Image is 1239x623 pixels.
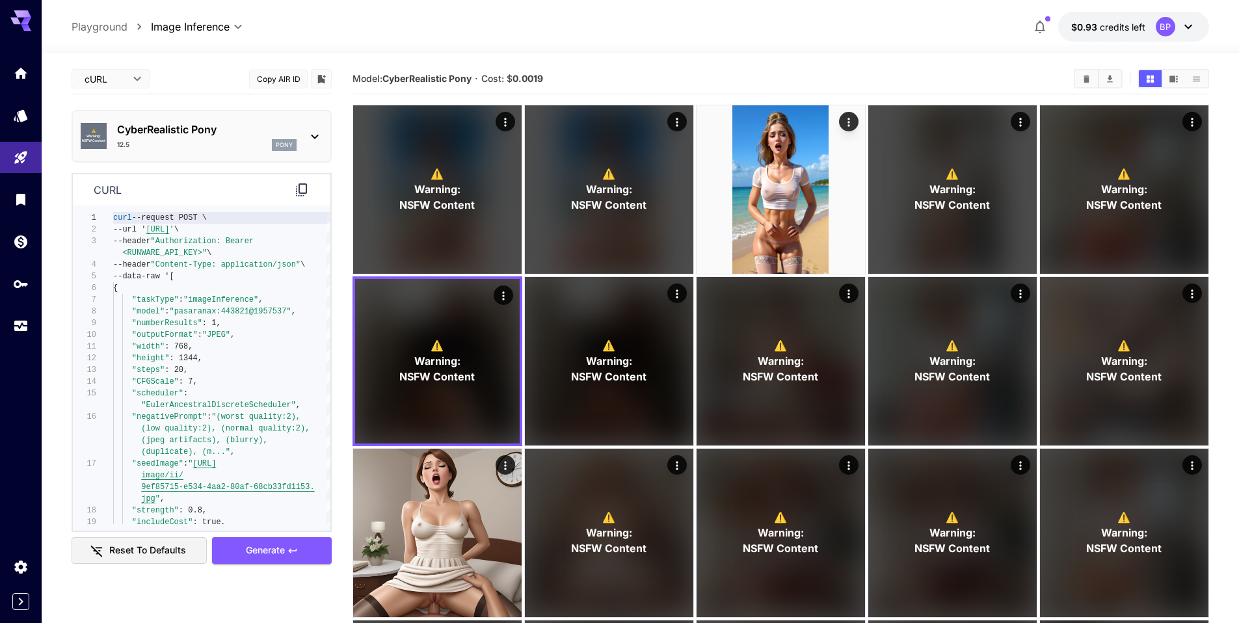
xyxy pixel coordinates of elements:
div: 12 [73,352,96,364]
span: NSFW Content [399,369,475,384]
button: Add to library [315,71,327,86]
span: , [291,307,296,316]
div: 10 [73,329,96,341]
span: Warning: [414,353,460,369]
div: Actions [1182,112,1202,131]
span: "width" [132,342,165,351]
span: " [188,459,193,468]
button: Show media in video view [1162,70,1185,87]
span: "outputFormat" [132,330,198,339]
span: : 7, [179,377,198,386]
span: : 1344, [169,354,202,363]
span: Cost: $ [481,73,543,84]
span: "numberResults" [132,319,202,328]
div: BP [1156,17,1175,36]
button: Show media in grid view [1139,70,1162,87]
div: Actions [1011,112,1030,131]
div: Actions [839,455,859,475]
div: 17 [73,458,96,470]
span: ⚠️ [1118,509,1131,525]
div: Expand sidebar [12,593,29,610]
span: Warning: [929,525,976,540]
div: 13 [73,364,96,376]
span: , [296,401,300,410]
span: "Authorization: Bearer [151,237,254,246]
span: ⚠️ [946,166,959,181]
p: curl [94,182,122,198]
div: Wallet [13,233,29,250]
span: \ [207,248,211,258]
span: "imageInference" [183,295,258,304]
span: "includeCost" [132,518,193,527]
span: ⚠️ [602,509,615,525]
img: 9k= [697,105,865,274]
button: Copy AIR ID [249,70,308,88]
span: (low quality:2), (normal quality:2), [141,424,310,433]
div: 6 [73,282,96,294]
span: Warning: [758,525,804,540]
p: pony [276,140,293,150]
div: Actions [496,112,515,131]
span: --data-raw '[ [113,272,174,281]
span: NSFW Content [915,369,991,384]
div: Home [13,65,29,81]
b: 0.0019 [513,73,543,84]
span: NSFW Content [571,369,646,384]
div: 3 [73,235,96,247]
span: curl [113,213,132,222]
span: (duplicate), (m..." [141,447,230,457]
span: jpg [141,494,155,503]
div: Actions [1182,455,1202,475]
div: 16 [73,411,96,423]
span: credits left [1100,21,1145,33]
span: Image Inference [151,19,230,34]
b: CyberRealistic Pony [382,73,472,84]
span: NSFW Content [743,369,818,384]
span: "seedImage" [132,459,183,468]
div: 11 [73,341,96,352]
div: 18 [73,505,96,516]
span: image/ii/ [141,471,183,480]
span: NSFW Content [1087,197,1162,213]
div: $0.93055 [1071,20,1145,34]
span: NSFW Content [915,540,991,556]
a: Playground [72,19,127,34]
span: { [113,284,118,293]
div: Show media in grid viewShow media in video viewShow media in list view [1138,69,1209,88]
span: ⚠️ [774,509,787,525]
span: NSFW Content [1087,369,1162,384]
span: --header [113,260,151,269]
span: : 1, [202,319,221,328]
span: "JPEG" [202,330,230,339]
span: Model: [353,73,472,84]
span: NSFW Content [571,540,646,556]
span: \ [174,225,179,234]
span: ⚠️ [1118,166,1131,181]
div: Actions [839,284,859,303]
span: : 768, [165,342,193,351]
img: 9k= [353,449,522,617]
div: 1 [73,212,96,224]
span: "strength" [132,506,179,515]
span: Warning: [586,181,632,197]
span: : true, [193,518,225,527]
span: NSFW Content [399,197,475,213]
span: "scheduler" [132,389,183,398]
span: Warning: [414,181,460,197]
div: 4 [73,259,96,271]
div: Actions [496,455,515,475]
span: Warning: [929,181,976,197]
span: NSFW Content [82,139,105,144]
div: Actions [1182,284,1202,303]
div: 8 [73,306,96,317]
span: NSFW Content [1087,540,1162,556]
span: ⚠️ [946,338,959,353]
span: NSFW Content [915,197,991,213]
div: API Keys [13,276,29,292]
button: Reset to defaults [72,537,207,564]
span: "pasaranax:443821@1957537" [169,307,291,316]
span: [URL] [146,225,169,234]
button: Show media in list view [1185,70,1208,87]
div: 2 [73,224,96,235]
button: $0.93055BP [1058,12,1209,42]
